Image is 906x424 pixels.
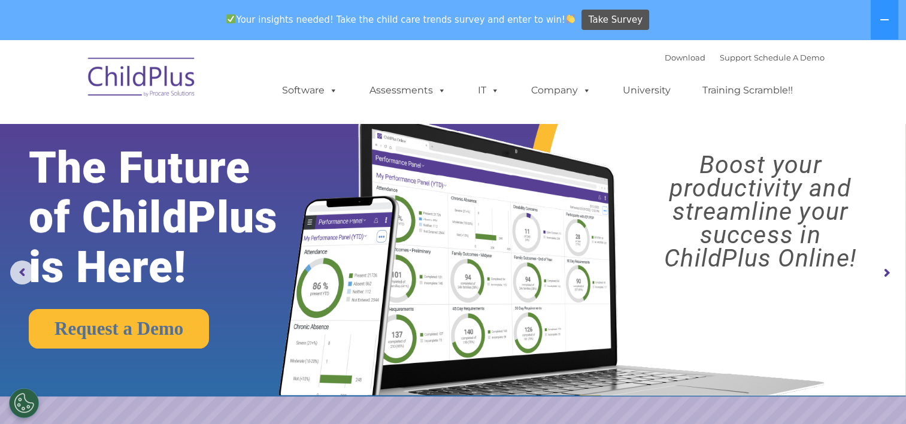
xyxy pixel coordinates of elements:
[29,309,209,349] a: Request a Demo
[665,53,705,62] a: Download
[519,78,603,102] a: Company
[82,49,202,109] img: ChildPlus by Procare Solutions
[226,14,235,23] img: ✅
[357,78,458,102] a: Assessments
[9,388,39,418] button: Cookies Settings
[222,8,580,31] span: Your insights needed! Take the child care trends survey and enter to win!
[29,143,318,292] rs-layer: The Future of ChildPlus is Here!
[166,79,203,88] span: Last name
[690,78,805,102] a: Training Scramble!!
[166,128,217,137] span: Phone number
[626,153,895,270] rs-layer: Boost your productivity and streamline your success in ChildPlus Online!
[581,10,649,31] a: Take Survey
[665,53,825,62] font: |
[589,10,643,31] span: Take Survey
[754,53,825,62] a: Schedule A Demo
[270,78,350,102] a: Software
[466,78,511,102] a: IT
[720,53,752,62] a: Support
[566,14,575,23] img: 👏
[611,78,683,102] a: University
